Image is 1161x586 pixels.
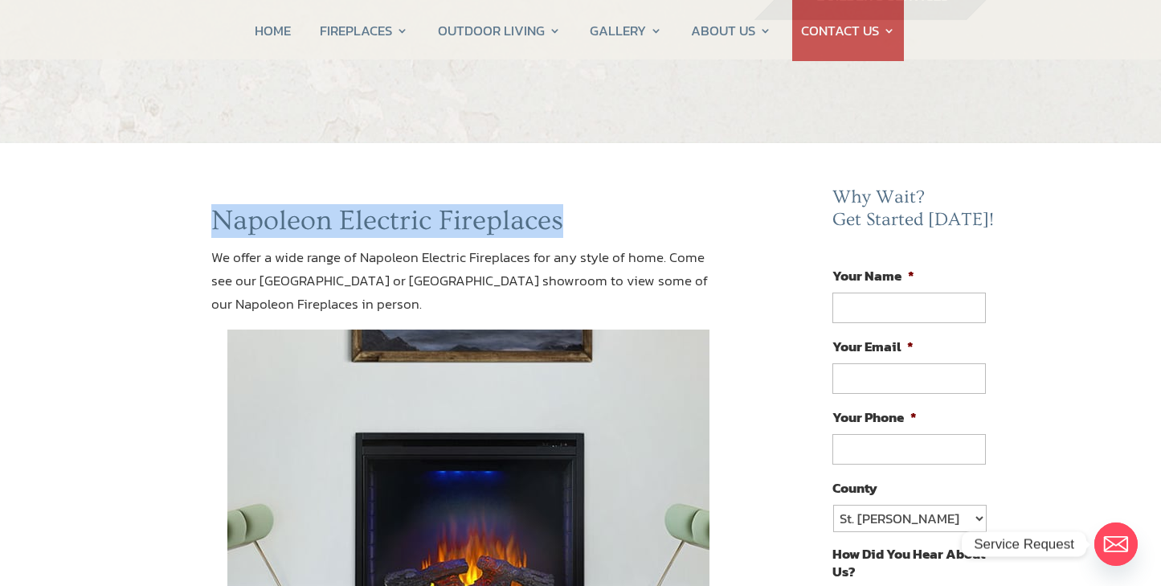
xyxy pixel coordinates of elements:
label: Your Name [832,267,914,285]
h2: Why Wait? Get Started [DATE]! [832,186,998,239]
label: How Did You Hear About Us? [832,545,985,580]
h1: Napoleon Electric Fireplaces [211,204,727,246]
label: Your Email [832,338,914,355]
label: County [832,479,877,497]
a: Email [1094,522,1138,566]
label: Your Phone [832,408,917,426]
p: We offer a wide range of Napoleon Electric Fireplaces for any style of home. Come see our [GEOGRA... [211,246,727,330]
